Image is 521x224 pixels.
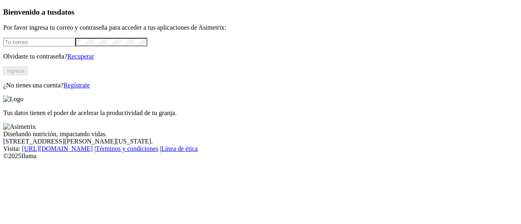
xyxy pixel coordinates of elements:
[3,109,518,117] p: Tus datos tienen el poder de acelerar la productividad de tu granja.
[3,123,36,130] img: Asimetrix
[3,138,518,145] div: [STREET_ADDRESS][PERSON_NAME][US_STATE].
[63,82,90,89] a: Regístrate
[3,53,518,60] p: Olvidaste tu contraseña?
[22,145,93,152] a: [URL][DOMAIN_NAME]
[161,145,198,152] a: Línea de ética
[57,8,74,16] span: datos
[67,53,94,60] a: Recuperar
[3,145,518,152] div: Visita : | |
[3,82,518,89] p: ¿No tienes una cuenta?
[3,152,518,160] div: © 2025 Iluma
[3,96,24,103] img: Logo
[96,145,158,152] a: Términos y condiciones
[3,24,518,31] p: Por favor ingresa tu correo y contraseña para acceder a tus aplicaciones de Asimetrix:
[3,38,75,46] input: Tu correo
[3,67,28,75] button: Ingresa
[3,8,518,17] h3: Bienvenido a tus
[3,130,518,138] div: Diseñando nutrición, impactando vidas.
